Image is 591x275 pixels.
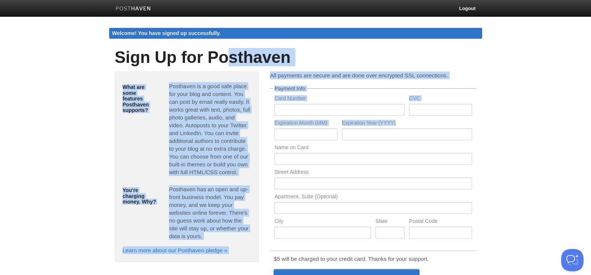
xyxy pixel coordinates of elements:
label: Card Number [274,96,405,103]
p: Posthaven has an open and up-front business model. You pay money, and we keep your websites onlin... [169,185,251,240]
h5: You're charging money. Why? [123,188,158,205]
label: Expiration Year (YYYY) [342,120,472,127]
a: Learn more about our Posthaven pledge » [123,247,227,253]
legend: Payment Info [273,86,306,91]
label: State [375,218,405,226]
iframe: Help Scout Beacon - Open [561,249,584,271]
label: Street Address [274,169,472,176]
h1: Sign Up for Posthaven [115,48,477,66]
label: City [274,218,371,226]
label: CVC [409,96,472,103]
p: $5 will be charged to your credit card. Thanks for your support. [274,255,472,263]
label: Postal Code [409,218,472,226]
div: Welcome! You have signed up successfully. [109,28,482,39]
p: Posthaven is a good safe place for your blog and content. You can post by email really easily. It... [169,82,251,176]
h5: What are some features Posthaven supports? [123,84,158,113]
label: Expiration Month (MM) [274,120,337,127]
label: Apartment, Suite (Optional) [274,194,472,201]
p: All payments are secure and are done over encrypted SSL connections. [270,71,476,79]
label: Name on Card [274,145,472,152]
img: Posthaven-bar [116,6,151,12]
